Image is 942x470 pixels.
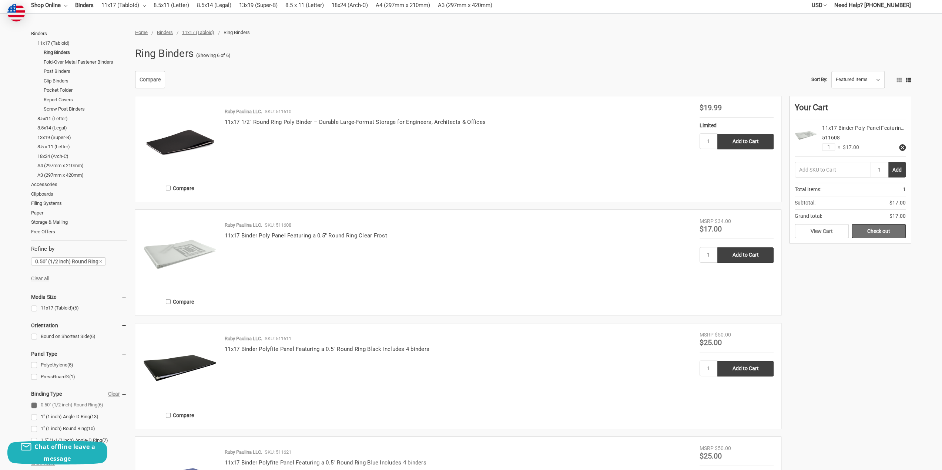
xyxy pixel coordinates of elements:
span: Chat offline leave a message [34,443,95,463]
input: Compare [166,186,171,190]
span: (13) [90,414,98,419]
h5: Refine by [31,245,127,253]
span: $17.00 [700,224,722,233]
div: MSRP [700,331,714,339]
a: Report Covers [44,95,127,105]
input: Add to Cart [717,134,774,149]
span: Subtotal: [795,199,815,207]
span: 511608 [822,135,840,141]
span: (7) [102,437,108,443]
a: 8.5x14 (Legal) [37,123,127,133]
button: Chat offline leave a message [7,441,107,464]
a: 8.5 x 11 (Letter) [37,142,127,152]
input: Add to Cart [717,247,774,263]
a: Binders [157,30,173,35]
a: 18x24 (Arch-C) [37,152,127,161]
a: Pocket Folder [44,85,127,95]
label: Compare [143,182,217,194]
span: Home [135,30,148,35]
span: (10) [87,426,95,431]
a: Check out [852,224,906,238]
a: Compare [135,71,165,89]
a: 11x17 Binder Polyfite Panel Featuring a 0.5" Round Ring Black Includes 4 binders [225,346,429,352]
img: 11x17 Binder Polyfite Panel Featuring a 0.5" Round Ring Black Includes 4 binders [143,331,217,405]
div: MSRP [700,444,714,452]
a: 11x17 Binder Poly Panel Featurin… [822,125,904,131]
span: (6) [97,402,103,408]
span: $19.99 [700,103,722,112]
img: 11x17 Binder Poly Panel Featuring a 0.5" Round Ring Clear Frost [143,217,217,291]
span: 1 [903,186,906,193]
a: Screw Post Binders [44,104,127,114]
div: MSRP [700,217,714,225]
a: Accessories [31,180,127,189]
a: PressGuard® [31,372,127,382]
img: duty and tax information for United States [7,4,25,21]
span: Grand total: [795,212,822,220]
a: View Cart [795,224,849,238]
p: SKU: 511611 [265,335,291,342]
span: $25.00 [700,338,722,347]
input: Add to Cart [717,361,774,376]
p: SKU: 511621 [265,449,291,456]
a: 1.5" (1-1/2 inch) Angle-D Ring [31,436,127,446]
h5: Media Size [31,293,127,301]
a: 11x17 (Tabloid) [182,30,214,35]
a: Paper [31,208,127,218]
span: $50.00 [715,445,731,451]
a: 13x19 (Super-B) [37,133,127,142]
p: Ruby Paulina LLC. [225,449,262,456]
a: 11x17 Binder Poly Panel Featuring a 0.5" Round Ring Clear Frost [225,232,387,239]
span: Ring Binders [224,30,250,35]
span: × [835,143,840,151]
div: Your Cart [795,101,906,119]
span: (Showing 6 of 6) [196,52,231,59]
p: Ruby Paulina LLC. [225,335,262,342]
a: Clear [108,391,120,397]
input: Compare [166,299,171,304]
a: Polyethylene [31,360,127,370]
span: $34.00 [715,218,731,224]
h5: Binding Type [31,389,127,398]
span: $17.00 [889,212,906,220]
a: 11x17 Binder Polyfite Panel Featuring a 0.5" Round Ring Blue Includes 4 binders [225,459,426,466]
p: Ruby Paulina LLC. [225,222,262,229]
span: $50.00 [715,332,731,338]
span: $25.00 [700,452,722,460]
img: 11x17 Binder Poly Panel Featuring a 0.5" Round Ring Clear Frost [795,124,817,146]
span: (1) [69,374,75,379]
a: A3 (297mm x 420mm) [37,170,127,180]
button: Add [888,162,906,177]
a: Filing Systems [31,199,127,208]
a: Free Offers [31,227,127,237]
span: $17.00 [889,199,906,207]
p: SKU: 511610 [265,108,291,115]
span: (6) [73,305,79,311]
a: Bound on Shortest Side [31,332,127,342]
label: Sort By: [811,74,827,85]
p: SKU: 511608 [265,222,291,229]
a: 1" (1 inch) Round Ring [31,424,127,434]
label: Compare [143,409,217,421]
input: Compare [166,413,171,417]
a: Clipboards [31,189,127,199]
a: 8.5x11 (Letter) [37,114,127,124]
a: Clear all [31,275,49,281]
a: 0.50" (1/2 inch) Round Ring [31,257,106,266]
a: Clip Binders [44,76,127,86]
h1: Ring Binders [135,44,194,63]
h5: Orientation [31,321,127,330]
a: Binders [31,29,127,38]
a: A4 (297mm x 210mm) [37,161,127,170]
a: 1" (1 inch) Angle-D Ring [31,412,127,422]
a: 11x17 (Tabloid) [37,38,127,48]
a: Fold-Over Metal Fastener Binders [44,57,127,67]
a: Storage & Mailing [31,217,127,227]
label: Compare [143,295,217,308]
a: 11x17 1/2" Round Ring Poly Binder – Durable Large-Format Storage for Engineers, Architects & Offices [143,104,217,178]
a: Ring Binders [44,48,127,57]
